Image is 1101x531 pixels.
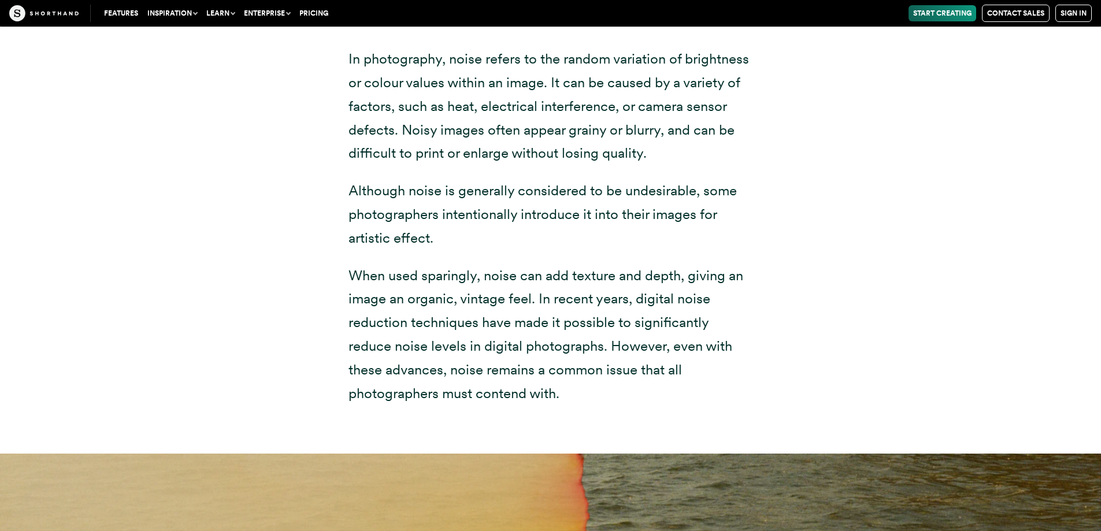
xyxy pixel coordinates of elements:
button: Enterprise [239,5,295,21]
p: Although noise is generally considered to be undesirable, some photographers intentionally introd... [349,179,753,250]
img: The Craft [9,5,79,21]
p: In photography, noise refers to the random variation of brightness or colour values within an ima... [349,47,753,165]
button: Inspiration [143,5,202,21]
p: When used sparingly, noise can add texture and depth, giving an image an organic, vintage feel. I... [349,264,753,406]
a: Sign in [1055,5,1092,22]
a: Features [99,5,143,21]
button: Learn [202,5,239,21]
a: Pricing [295,5,333,21]
a: Start Creating [909,5,976,21]
a: Contact Sales [982,5,1050,22]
